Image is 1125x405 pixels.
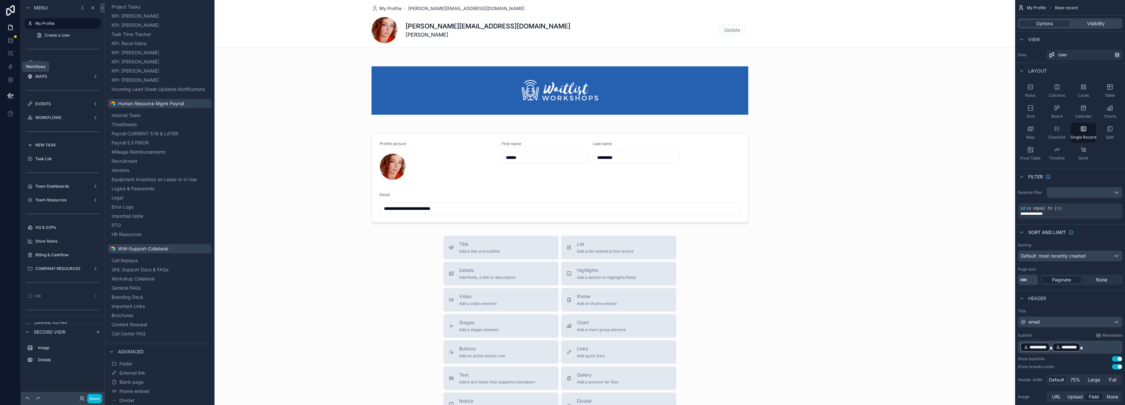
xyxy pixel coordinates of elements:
a: Team Resources [25,195,101,205]
span: Vendors [112,167,129,174]
button: Internal Team [110,111,209,120]
span: Imported table [112,213,143,219]
span: Folder [119,361,132,367]
span: My Profile [379,5,402,12]
span: [PERSON_NAME][EMAIL_ADDRESS][DOMAIN_NAME] [408,5,525,12]
span: Call Replays [112,257,138,264]
div: Workflows [26,64,45,69]
label: Show Rates [35,239,99,244]
span: Map [1026,135,1034,140]
label: CRM [35,60,99,65]
span: Layout [1028,68,1047,74]
button: KPI: [PERSON_NAME] [110,57,209,66]
a: User [1047,50,1122,60]
span: Base record [1055,5,1078,10]
button: Workshop Collateral [110,274,209,283]
span: is equal to (=) [1026,206,1062,211]
span: Record view [34,329,66,335]
span: Timeline [1049,156,1065,161]
span: Gantt [1078,156,1088,161]
button: Recruitment [110,157,209,166]
span: Equipment Inventory on Lease or In Use [112,176,197,183]
button: Pivot Table [1018,144,1043,163]
span: RTO [112,222,121,228]
button: Rows [1018,81,1043,101]
button: TimeSheets [110,120,209,129]
span: Single Record [1070,135,1096,140]
span: Filter [1028,174,1043,180]
span: Visibility [1087,20,1105,27]
span: KPI: [PERSON_NAME] [112,68,159,74]
a: EVENTS [25,99,101,109]
label: Subtitle [1018,333,1032,338]
div: Show backlink [1018,356,1045,362]
label: Relative filter [1018,190,1044,195]
span: Advanced [118,348,144,355]
span: Important Links [112,303,145,310]
button: External link [110,368,209,378]
button: Checklist [1044,123,1069,143]
button: Columns [1044,81,1069,101]
span: Paginate [1052,277,1071,283]
button: Folder [110,359,209,368]
button: Content Request [110,320,209,329]
label: WORKFLOWS [35,115,90,120]
span: Mileage Reimbursements [112,149,165,155]
span: User [1058,52,1067,58]
a: My Profile [372,5,402,12]
label: My Profile [35,21,97,26]
span: KPI: [PERSON_NAME] [112,13,159,19]
span: Upload [1067,394,1083,400]
a: MAPS [25,71,101,82]
span: Markdown [1102,333,1122,338]
span: Logins & Passwords [112,185,154,192]
span: Sort And Limit [1028,229,1066,236]
button: KPI: [PERSON_NAME] [110,76,209,85]
span: KPI: Recel Febra [112,40,147,47]
span: Task Time Tracker [112,31,151,38]
span: Payroll 5.5 PRIOR [112,140,149,146]
span: URL [1052,394,1061,400]
label: Header width [1018,377,1044,382]
img: Airtable Logo [110,101,115,106]
a: Task List [25,154,101,164]
span: 75% [1070,377,1080,383]
button: Important Links [110,302,209,311]
button: Done [87,394,102,403]
span: My Profile [1027,5,1046,10]
button: Default: most recently created [1018,250,1122,262]
span: Full [1109,377,1116,383]
button: Table [1097,81,1122,101]
button: Task Time Tracker [110,30,209,39]
button: Timeline [1044,144,1069,163]
span: Workshop Collateral [112,276,154,282]
label: MAPS [35,74,90,79]
span: HR Resources [112,231,141,238]
span: Charts [1104,114,1116,119]
button: Gantt [1071,144,1096,163]
span: Human Resource Mgmt Payroll [118,100,184,107]
button: Vendors [110,166,209,175]
a: NEW TASK [25,140,101,150]
span: None [1107,394,1118,400]
h1: [PERSON_NAME][EMAIL_ADDRESS][DOMAIN_NAME] [406,22,570,31]
span: Rows [1025,93,1035,98]
span: Call Center FAQ [112,330,146,337]
label: NEW TASK [35,143,99,148]
span: Create a User [44,33,70,38]
span: KPI: [PERSON_NAME] [112,77,159,83]
a: Team Dashboards [25,181,101,192]
label: Billing & Cashflow [35,252,99,258]
span: Columns [1049,93,1065,98]
span: Incoming Lead Sheet Updates Notifications [112,86,205,93]
a: Create a User [33,30,101,41]
span: KPI: [PERSON_NAME] [112,49,159,56]
label: Image [38,345,98,350]
div: scrollable content [1018,341,1122,354]
span: Branding Deck [112,294,143,300]
button: Split [1097,123,1122,143]
button: Charts [1097,102,1122,122]
span: Content Request [112,321,147,328]
a: Show Rates [25,236,101,246]
span: Project Tasks [112,4,140,10]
